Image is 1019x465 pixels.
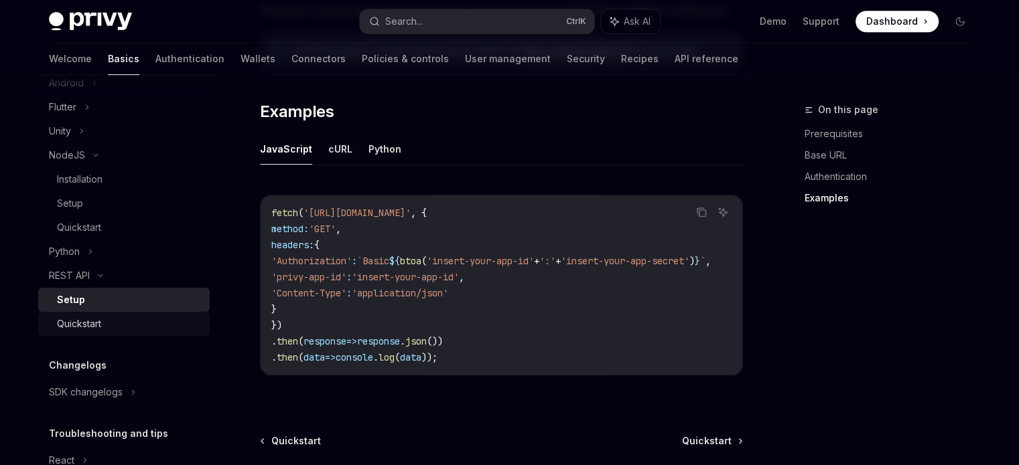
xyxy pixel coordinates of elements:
[49,12,132,31] img: dark logo
[57,171,103,187] div: Installation
[346,335,357,347] span: =>
[400,335,405,347] span: .
[271,335,277,347] span: .
[49,384,123,400] div: SDK changelogs
[561,255,689,267] span: 'insert-your-app-secret'
[38,288,210,312] a: Setup
[427,255,534,267] span: 'insert-your-app-id'
[539,255,555,267] span: ':'
[336,223,341,235] span: ,
[360,9,594,33] button: Search...CtrlK
[57,219,101,236] div: Quickstart
[682,434,742,448] a: Quickstart
[271,434,321,448] span: Quickstart
[49,123,71,139] div: Unity
[362,43,449,75] a: Policies & controls
[621,43,659,75] a: Recipes
[303,351,325,363] span: data
[346,271,352,283] span: :
[805,166,981,187] a: Authentication
[298,351,303,363] span: (
[49,99,76,115] div: Flutter
[357,335,400,347] span: response
[400,255,421,267] span: btoa
[421,351,437,363] span: ));
[693,203,710,221] button: Copy the contents from the code block
[421,255,427,267] span: (
[601,9,660,33] button: Ask AI
[566,16,586,27] span: Ctrl K
[805,187,981,209] a: Examples
[49,147,85,163] div: NodeJS
[379,351,395,363] span: log
[49,357,107,373] h5: Changelogs
[325,351,336,363] span: =>
[49,426,168,442] h5: Troubleshooting and tips
[57,292,85,308] div: Setup
[38,215,210,240] a: Quickstart
[700,255,705,267] span: `
[705,255,711,267] span: ,
[57,316,101,332] div: Quickstart
[459,271,464,283] span: ,
[38,191,210,215] a: Setup
[38,312,210,336] a: Quickstart
[260,101,334,122] span: Examples
[373,351,379,363] span: .
[271,255,352,267] span: 'Authorization'
[357,255,389,267] span: `Basic
[949,11,971,32] button: Toggle dark mode
[352,255,357,267] span: :
[303,335,346,347] span: response
[714,203,732,221] button: Ask AI
[38,167,210,191] a: Installation
[277,351,298,363] span: then
[465,43,551,75] a: User management
[689,255,695,267] span: )
[805,145,981,166] a: Base URL
[261,434,321,448] a: Quickstart
[352,271,459,283] span: 'insert-your-app-id'
[155,43,224,75] a: Authentication
[57,195,83,211] div: Setup
[298,207,303,219] span: (
[271,351,277,363] span: .
[271,239,314,251] span: headers:
[866,15,918,28] span: Dashboard
[291,43,346,75] a: Connectors
[298,335,303,347] span: (
[368,133,401,165] button: Python
[427,335,443,347] span: ())
[400,351,421,363] span: data
[682,434,732,448] span: Quickstart
[260,133,312,165] button: JavaScript
[309,223,336,235] span: 'GET'
[108,43,139,75] a: Basics
[856,11,939,32] a: Dashboard
[803,15,839,28] a: Support
[49,43,92,75] a: Welcome
[352,287,448,299] span: 'application/json'
[241,43,275,75] a: Wallets
[277,335,298,347] span: then
[675,43,738,75] a: API reference
[534,255,539,267] span: +
[314,239,320,251] span: {
[695,255,700,267] span: }
[567,43,605,75] a: Security
[271,223,309,235] span: method:
[336,351,373,363] span: console
[805,123,981,145] a: Prerequisites
[818,102,878,118] span: On this page
[303,207,411,219] span: '[URL][DOMAIN_NAME]'
[395,351,400,363] span: (
[405,335,427,347] span: json
[271,319,282,331] span: })
[385,13,423,29] div: Search...
[624,15,651,28] span: Ask AI
[411,207,427,219] span: , {
[271,207,298,219] span: fetch
[346,287,352,299] span: :
[328,133,352,165] button: cURL
[271,271,346,283] span: 'privy-app-id'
